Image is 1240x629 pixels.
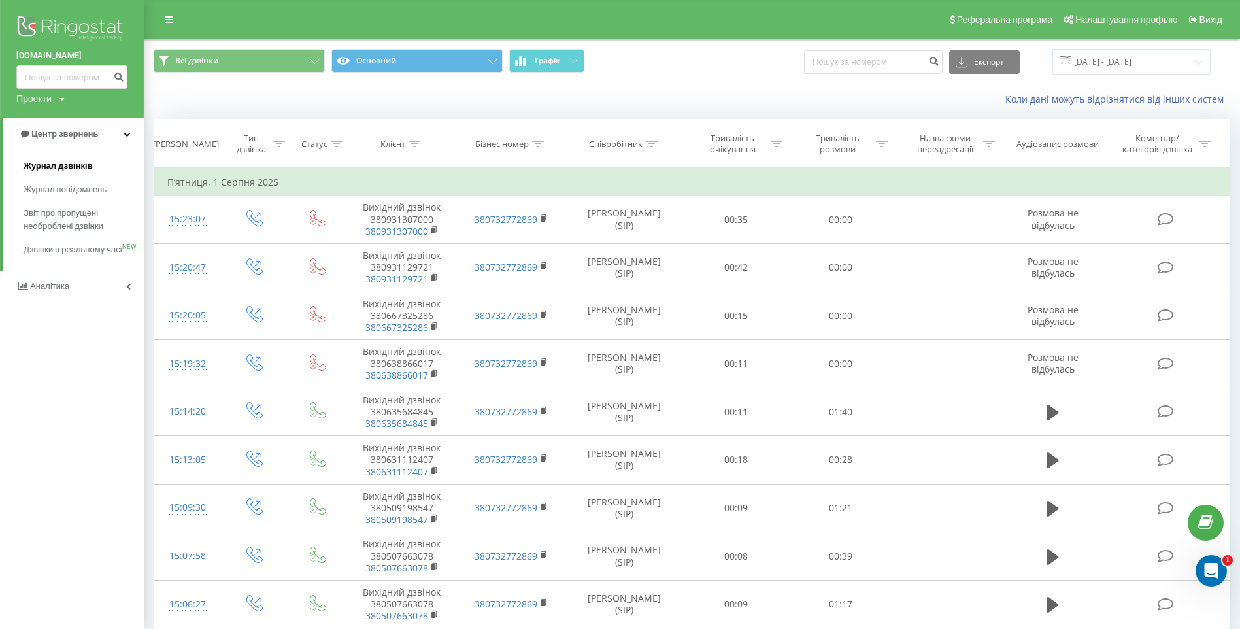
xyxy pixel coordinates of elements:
[475,213,537,226] a: 380732772869
[24,201,144,238] a: Звіт про пропущені необроблені дзвінки
[347,436,456,484] td: Вихідний дзвінок 380631112407
[347,580,456,628] td: Вихідний дзвінок 380507663078
[16,65,127,89] input: Пошук за номером
[535,56,560,65] span: Графік
[788,388,894,436] td: 01:40
[565,388,683,436] td: [PERSON_NAME] (SIP)
[788,243,894,292] td: 00:00
[1028,207,1079,231] span: Розмова не відбулась
[347,195,456,244] td: Вихідний дзвінок 380931307000
[683,388,788,436] td: 00:11
[565,484,683,532] td: [PERSON_NAME] (SIP)
[683,580,788,628] td: 00:09
[475,309,537,322] a: 380732772869
[365,417,428,430] a: 380635684845
[475,405,537,418] a: 380732772869
[365,225,428,237] a: 380931307000
[24,178,144,201] a: Журнал повідомлень
[1196,555,1227,586] iframe: Intercom live chat
[365,562,428,574] a: 380507663078
[167,255,208,280] div: 15:20:47
[1028,255,1079,279] span: Розмова не відбулась
[167,399,208,424] div: 15:14:20
[24,243,122,256] span: Дзвінки в реальному часі
[475,501,537,514] a: 380732772869
[301,139,327,150] div: Статус
[16,49,127,62] a: [DOMAIN_NAME]
[24,160,93,173] span: Журнал дзвінків
[175,56,218,66] span: Всі дзвінки
[365,609,428,622] a: 380507663078
[683,243,788,292] td: 00:42
[509,49,584,73] button: Графік
[347,484,456,532] td: Вихідний дзвінок 380509198547
[365,273,428,285] a: 380931129721
[565,243,683,292] td: [PERSON_NAME] (SIP)
[957,14,1053,25] span: Реферальна програма
[16,13,127,46] img: Ringostat logo
[788,340,894,388] td: 00:00
[154,49,325,73] button: Всі дзвінки
[565,195,683,244] td: [PERSON_NAME] (SIP)
[475,598,537,610] a: 380732772869
[347,292,456,340] td: Вихідний дзвінок 380667325286
[167,592,208,617] div: 15:06:27
[24,207,137,233] span: Звіт про пропущені необроблені дзвінки
[683,292,788,340] td: 00:15
[24,154,144,178] a: Журнал дзвінків
[167,495,208,520] div: 15:09:30
[565,340,683,388] td: [PERSON_NAME] (SIP)
[565,580,683,628] td: [PERSON_NAME] (SIP)
[589,139,643,150] div: Співробітник
[347,243,456,292] td: Вихідний дзвінок 380931129721
[167,351,208,377] div: 15:19:32
[365,513,428,526] a: 380509198547
[153,139,219,150] div: [PERSON_NAME]
[697,133,767,155] div: Тривалість очікування
[565,436,683,484] td: [PERSON_NAME] (SIP)
[347,388,456,436] td: Вихідний дзвінок 380635684845
[475,357,537,369] a: 380732772869
[365,369,428,381] a: 380638866017
[788,436,894,484] td: 00:28
[16,92,52,105] div: Проекти
[683,340,788,388] td: 00:11
[475,550,537,562] a: 380732772869
[683,532,788,581] td: 00:08
[24,238,144,262] a: Дзвінки в реальному часіNEW
[347,340,456,388] td: Вихідний дзвінок 380638866017
[1199,14,1222,25] span: Вихід
[31,129,98,139] span: Центр звернень
[475,453,537,466] a: 380732772869
[154,169,1230,195] td: П’ятниця, 1 Серпня 2025
[788,580,894,628] td: 01:17
[167,543,208,569] div: 15:07:58
[803,133,873,155] div: Тривалість розмови
[233,133,270,155] div: Тип дзвінка
[788,195,894,244] td: 00:00
[167,207,208,232] div: 15:23:07
[788,292,894,340] td: 00:00
[1016,139,1099,150] div: Аудіозапис розмови
[565,532,683,581] td: [PERSON_NAME] (SIP)
[1119,133,1196,155] div: Коментар/категорія дзвінка
[1005,93,1230,105] a: Коли дані можуть відрізнятися вiд інших систем
[683,195,788,244] td: 00:35
[380,139,405,150] div: Клієнт
[788,532,894,581] td: 00:39
[331,49,503,73] button: Основний
[788,484,894,532] td: 01:21
[683,436,788,484] td: 00:18
[475,139,529,150] div: Бізнес номер
[365,321,428,333] a: 380667325286
[30,281,69,291] span: Аналiтика
[475,261,537,273] a: 380732772869
[683,484,788,532] td: 00:09
[1028,351,1079,375] span: Розмова не відбулась
[1222,555,1233,566] span: 1
[167,303,208,328] div: 15:20:05
[1028,303,1079,328] span: Розмова не відбулась
[565,292,683,340] td: [PERSON_NAME] (SIP)
[3,118,144,150] a: Центр звернень
[24,183,107,196] span: Журнал повідомлень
